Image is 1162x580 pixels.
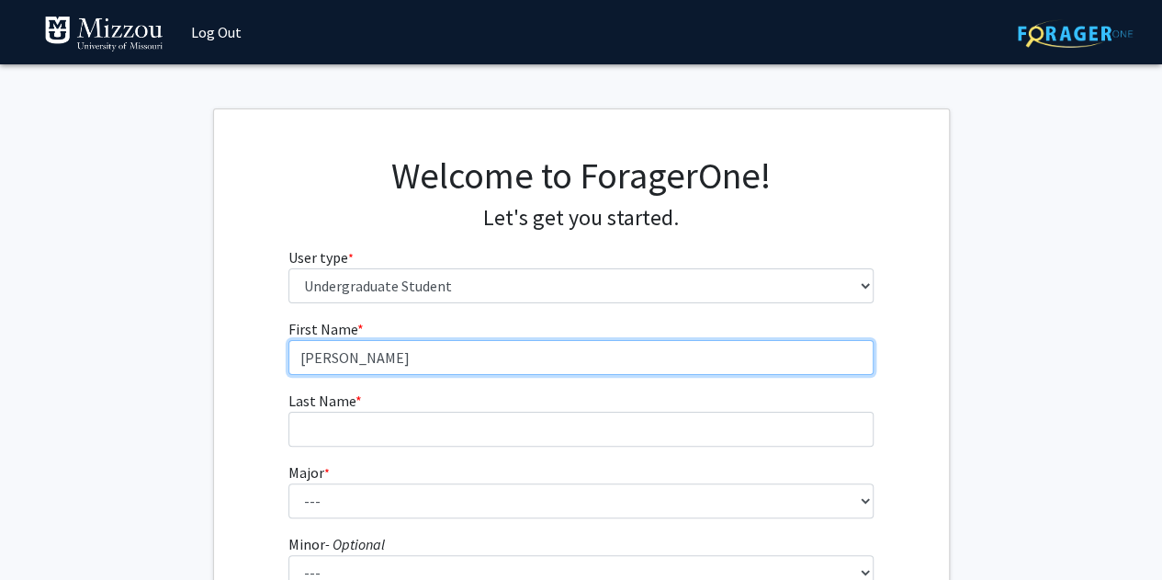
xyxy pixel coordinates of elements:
[288,320,357,338] span: First Name
[288,154,874,198] h1: Welcome to ForagerOne!
[288,392,355,410] span: Last Name
[14,497,78,566] iframe: Chat
[44,16,164,52] img: University of Missouri Logo
[288,246,354,268] label: User type
[1018,19,1133,48] img: ForagerOne Logo
[288,533,385,555] label: Minor
[325,535,385,553] i: - Optional
[288,461,330,483] label: Major
[288,205,874,232] h4: Let's get you started.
